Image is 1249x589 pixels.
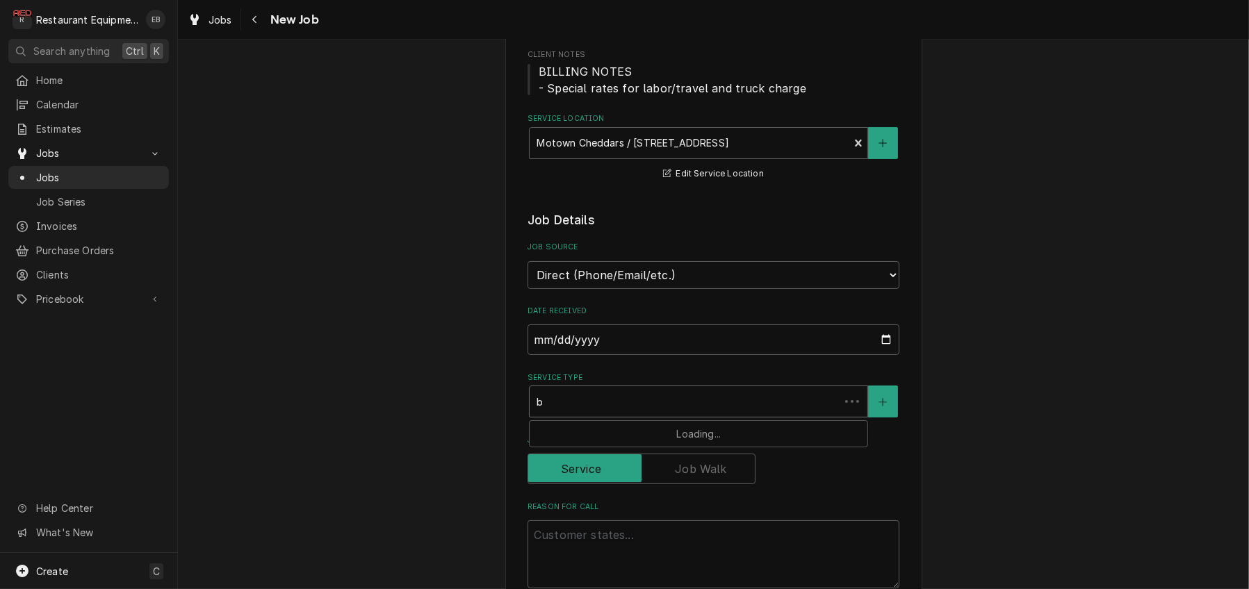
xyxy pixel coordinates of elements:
[528,435,899,484] div: Job Type
[8,521,169,544] a: Go to What's New
[36,122,162,136] span: Estimates
[8,166,169,189] a: Jobs
[36,13,138,27] div: Restaurant Equipment Diagnostics
[33,44,110,58] span: Search anything
[868,385,897,417] button: Create New Service
[528,501,899,588] div: Reason For Call
[36,194,162,209] span: Job Series
[530,421,867,447] div: Loading...
[528,306,899,355] div: Date Received
[528,242,899,288] div: Job Source
[8,93,169,116] a: Calendar
[36,73,162,88] span: Home
[154,44,160,58] span: K
[8,117,169,140] a: Estimates
[539,65,806,95] span: BILLING NOTES - Special rates for labor/travel and truck charge
[36,97,162,112] span: Calendar
[36,501,161,515] span: Help Center
[36,219,162,233] span: Invoices
[8,69,169,92] a: Home
[13,10,32,29] div: Restaurant Equipment Diagnostics's Avatar
[36,243,162,258] span: Purchase Orders
[528,324,899,355] input: yyyy-mm-dd
[879,138,887,148] svg: Create New Location
[244,8,266,31] button: Navigate back
[182,8,238,31] a: Jobs
[209,13,232,27] span: Jobs
[8,497,169,520] a: Go to Help Center
[528,501,899,513] label: Reason For Call
[528,372,899,383] label: Service Type
[528,63,899,97] span: Client Notes
[528,49,899,60] span: Client Notes
[879,397,887,407] svg: Create New Service
[36,292,141,306] span: Pricebook
[36,565,68,577] span: Create
[8,263,169,286] a: Clients
[36,170,162,185] span: Jobs
[36,525,161,540] span: What's New
[528,211,899,229] legend: Job Details
[146,10,165,29] div: Emily Bird's Avatar
[36,267,162,282] span: Clients
[146,10,165,29] div: EB
[8,39,169,63] button: Search anythingCtrlK
[266,10,319,29] span: New Job
[36,146,141,160] span: Jobs
[8,288,169,310] a: Go to Pricebook
[528,372,899,417] div: Service Type
[661,165,766,183] button: Edit Service Location
[8,142,169,165] a: Go to Jobs
[13,10,32,29] div: R
[868,127,897,159] button: Create New Location
[126,44,144,58] span: Ctrl
[528,113,899,124] label: Service Location
[8,215,169,238] a: Invoices
[153,564,160,579] span: C
[8,239,169,262] a: Purchase Orders
[528,435,899,446] label: Job Type
[528,306,899,317] label: Date Received
[8,190,169,213] a: Job Series
[528,49,899,96] div: Client Notes
[528,242,899,253] label: Job Source
[528,113,899,182] div: Service Location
